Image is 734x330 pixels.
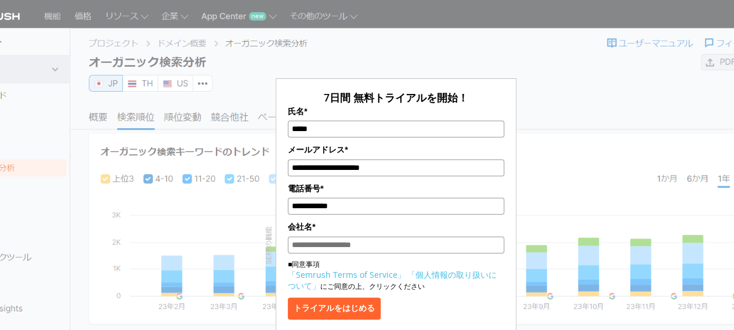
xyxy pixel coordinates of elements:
[288,259,504,292] p: ■同意事項 にご同意の上、クリックください
[288,269,406,280] a: 「Semrush Terms of Service」
[288,298,381,320] button: トライアルをはじめる
[288,143,504,156] label: メールアドレス*
[288,182,504,195] label: 電話番号*
[288,269,497,291] a: 「個人情報の取り扱いについて」
[324,90,468,104] span: 7日間 無料トライアルを開始！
